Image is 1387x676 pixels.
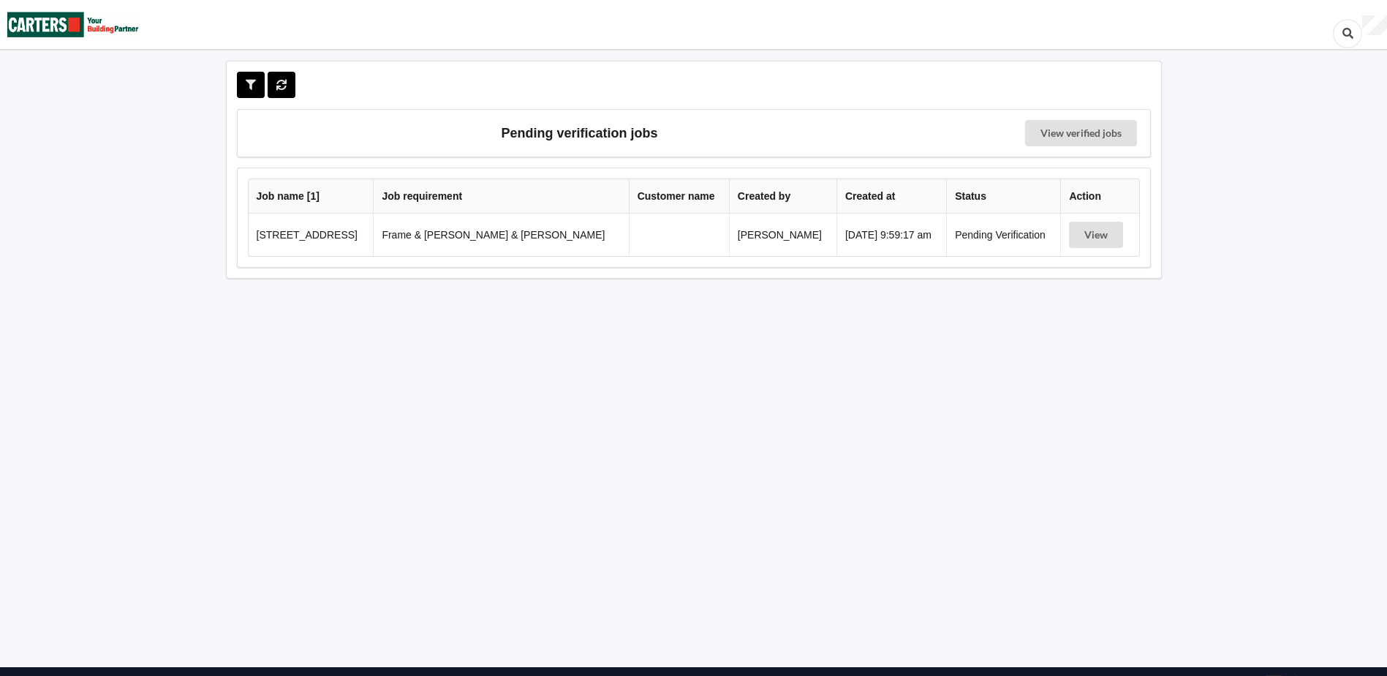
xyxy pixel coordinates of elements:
[836,214,946,256] td: [DATE] 9:59:17 am
[1362,15,1387,36] div: User Profile
[249,214,374,256] td: [STREET_ADDRESS]
[249,179,374,214] th: Job name [ 1 ]
[1025,120,1137,146] a: View verified jobs
[836,179,946,214] th: Created at
[946,179,1060,214] th: Status
[729,214,836,256] td: [PERSON_NAME]
[7,1,139,48] img: Carters
[373,179,628,214] th: Job requirement
[946,214,1060,256] td: Pending Verification
[248,120,912,146] h3: Pending verification jobs
[1069,222,1123,248] button: View
[629,179,729,214] th: Customer name
[729,179,836,214] th: Created by
[1069,229,1126,241] a: View
[1060,179,1138,214] th: Action
[373,214,628,256] td: Frame & [PERSON_NAME] & [PERSON_NAME]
